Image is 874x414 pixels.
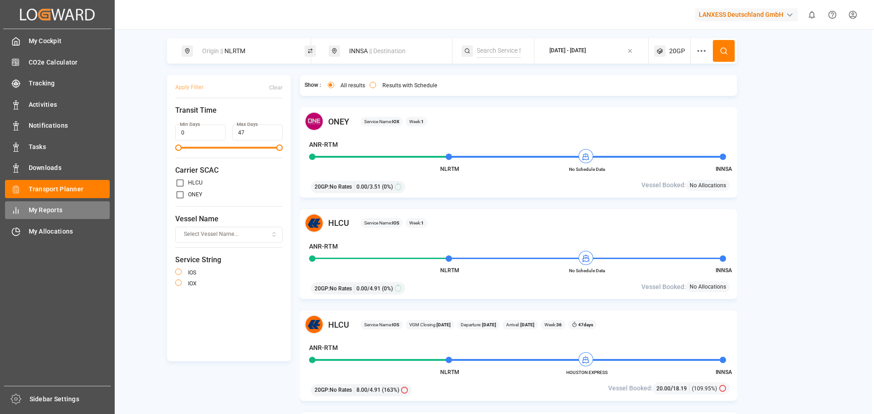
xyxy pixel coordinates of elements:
b: [DATE] [519,322,534,327]
span: My Reports [29,205,110,215]
span: My Allocations [29,227,110,236]
span: Tasks [29,142,110,152]
span: Tracking [29,79,110,88]
div: / [656,384,690,393]
b: IOS [392,220,399,225]
span: 20GP : [315,284,330,293]
span: No Schedule Data [562,267,612,274]
span: Vessel Name [175,214,283,224]
span: Show : [305,81,321,90]
span: Service String [175,254,283,265]
span: Origin || [202,47,223,55]
span: Departure: [461,321,496,328]
span: INNSA [716,166,732,172]
span: Minimum [175,145,182,151]
span: Service Name: [364,118,399,125]
span: (0%) [382,183,393,191]
img: Carrier [305,315,324,334]
span: Select Vessel Name... [184,230,239,239]
span: (163%) [382,386,399,394]
label: Max Days [237,121,258,128]
span: Week: [409,118,424,125]
span: No Rates [330,183,352,191]
span: (0%) [382,284,393,293]
a: Downloads [5,159,110,177]
div: INNSA [344,43,442,60]
a: Notifications [5,117,110,135]
span: INNSA [716,267,732,274]
span: NLRTM [440,166,459,172]
span: Vessel Booked: [641,180,686,190]
span: No Schedule Data [562,166,612,173]
a: My Reports [5,201,110,219]
h4: ANR-RTM [309,242,338,251]
span: Transit Time [175,105,283,116]
h4: ANR-RTM [309,140,338,150]
img: Carrier [305,112,324,131]
span: Sidebar Settings [30,394,111,404]
span: HOUSTON EXPRESS [562,369,612,376]
span: 20.00 [656,385,671,392]
div: Clear [269,84,283,92]
h4: ANR-RTM [309,343,338,353]
a: Activities [5,95,110,113]
b: IOX [392,119,399,124]
span: NLRTM [440,267,459,274]
img: Carrier [305,214,324,233]
span: HLCU [328,319,349,331]
span: ONEY [328,115,349,128]
a: My Allocations [5,222,110,240]
a: Tasks [5,138,110,155]
span: No Rates [330,284,352,293]
b: 36 [556,322,562,327]
button: LANXESS Deutschland GmbH [695,6,802,23]
button: show 0 new notifications [802,5,822,25]
span: HLCU [328,217,349,229]
span: Arrival: [506,321,534,328]
span: Downloads [29,163,110,173]
label: HLCU [188,180,203,185]
span: Vessel Booked: [641,282,686,292]
span: Service Name: [364,219,399,226]
b: [DATE] [481,322,496,327]
span: 0.00 / 3.51 [356,183,381,191]
b: 1 [421,119,424,124]
a: My Cockpit [5,32,110,50]
label: All results [340,83,365,88]
a: Tracking [5,75,110,92]
span: 20GP [669,46,685,56]
b: 47 days [578,322,593,327]
span: My Cockpit [29,36,110,46]
span: Carrier SCAC [175,165,283,176]
span: Week: [544,321,562,328]
span: CO2e Calculator [29,58,110,67]
a: CO2e Calculator [5,53,110,71]
span: (109.95%) [692,384,717,393]
span: 20GP : [315,386,330,394]
label: IOX [188,281,197,286]
label: IOS [188,270,196,275]
input: Search Service String [477,44,521,58]
div: [DATE] - [DATE] [549,47,586,55]
span: Service Name: [364,321,399,328]
button: [DATE] - [DATE] [540,42,643,60]
button: Help Center [822,5,843,25]
span: INNSA [716,369,732,375]
label: Results with Schedule [382,83,437,88]
label: Min Days [180,121,200,128]
span: 8.00 / 4.91 [356,386,381,394]
span: Notifications [29,121,110,130]
label: ONEY [188,192,202,197]
span: || Destination [369,47,406,55]
span: 18.19 [673,385,687,392]
span: 20GP : [315,183,330,191]
div: LANXESS Deutschland GmbH [695,8,798,21]
b: [DATE] [437,322,451,327]
b: IOS [392,322,399,327]
span: VGM Closing: [409,321,451,328]
span: Maximum [276,145,283,151]
span: NLRTM [440,369,459,375]
span: 0.00 / 4.91 [356,284,381,293]
span: Transport Planner [29,185,110,194]
span: Activities [29,100,110,110]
